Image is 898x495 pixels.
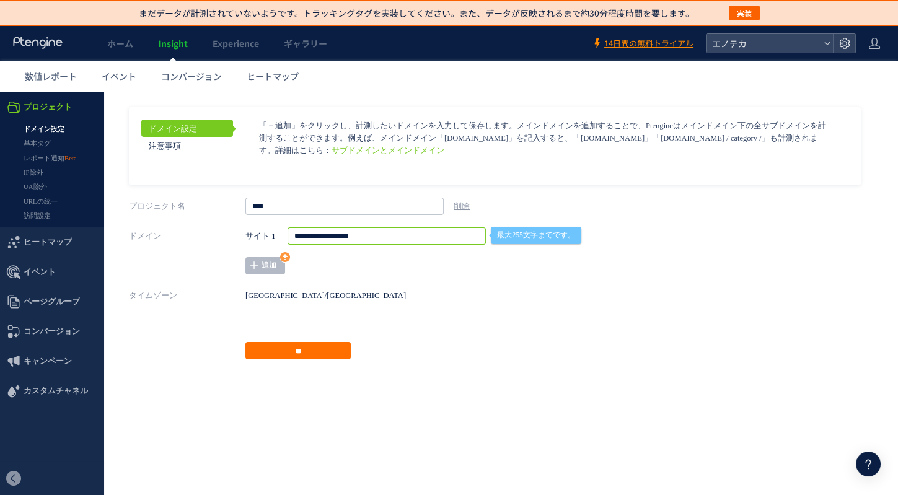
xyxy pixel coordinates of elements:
span: カスタムチャネル [24,284,88,314]
a: 削除 [454,110,470,119]
span: コンバージョン [24,225,80,255]
span: 最大255文字までです。 [491,135,581,152]
span: ヒートマップ [247,70,299,82]
span: コンバージョン [161,70,222,82]
button: 実装 [729,6,760,20]
span: ホーム [107,37,133,50]
a: 14日間の無料トライアル [592,38,693,50]
p: 「＋追加」をクリックし、計測したいドメインを入力して保存します。メインドメインを追加することで、Ptengineはメインドメイン下の全サブドメインを計測することができます。例えば、メインドメイン... [259,28,827,65]
span: プロジェクト [24,1,72,30]
strong: サイト 1 [245,136,275,153]
span: エノテカ [708,34,819,53]
span: ページグループ [24,195,80,225]
p: まだデータが計測されていないようです。トラッキングタグを実装してください。また、データが反映されるまで約30分程度時間を要します。 [139,7,694,19]
span: 14日間の無料トライアル [604,38,693,50]
label: ドメイン [129,136,245,153]
span: ギャラリー [284,37,327,50]
span: 数値レポート [25,70,77,82]
a: ドメイン設定 [141,28,233,45]
span: キャンペーン [24,255,72,284]
label: タイムゾーン [129,195,245,212]
span: イベント [24,165,56,195]
span: [GEOGRAPHIC_DATA]/[GEOGRAPHIC_DATA] [245,199,406,208]
span: ヒートマップ [24,136,72,165]
span: Experience [213,37,259,50]
span: Insight [158,37,188,50]
a: サブドメインとメインドメイン [332,55,444,63]
a: 注意事項 [141,45,233,63]
a: 追加 [245,165,285,183]
label: プロジェクト名 [129,106,245,123]
span: イベント [102,70,136,82]
span: 実装 [737,6,752,20]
